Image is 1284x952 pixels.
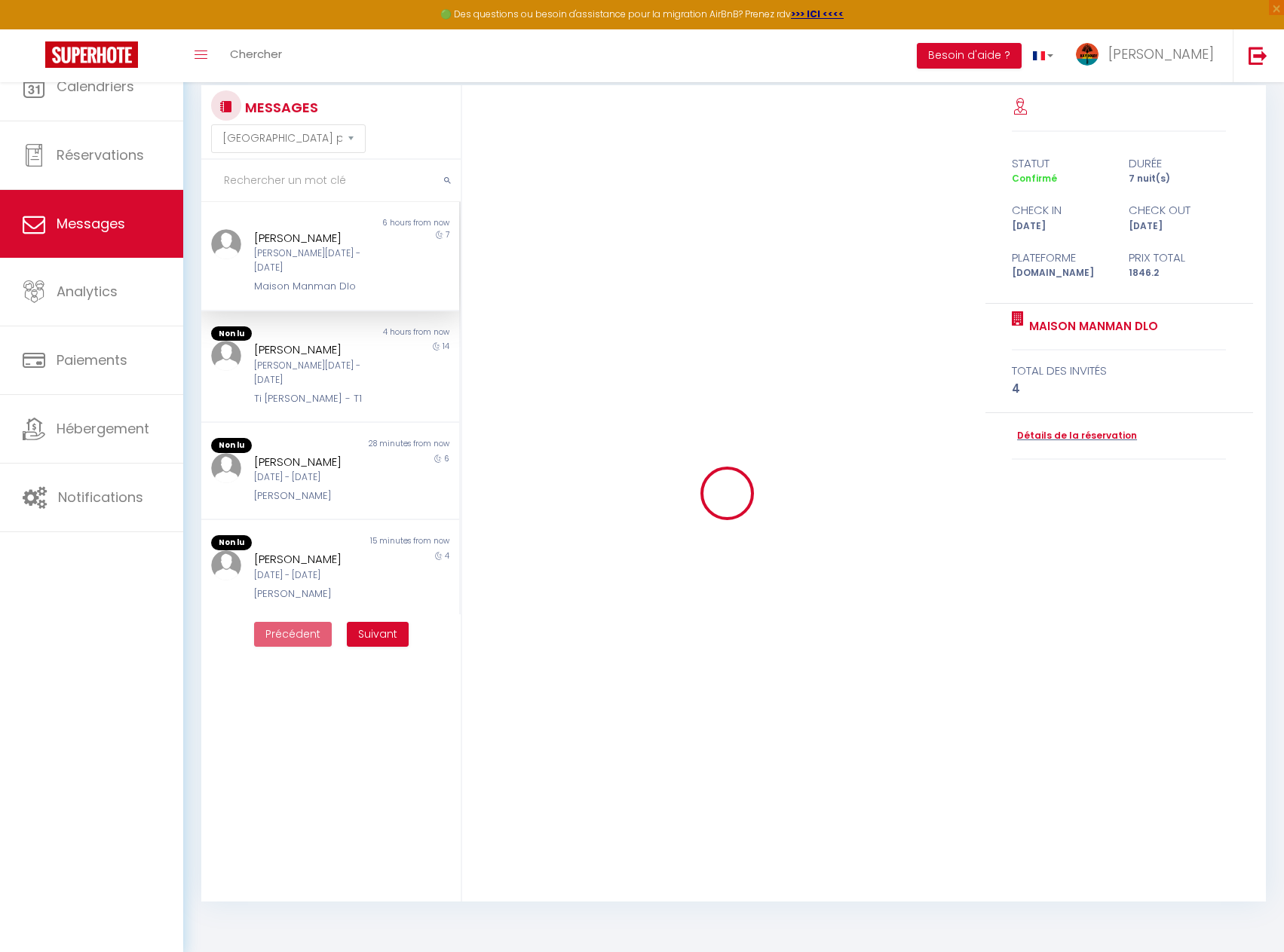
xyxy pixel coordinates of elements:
[211,453,241,483] img: ...
[1119,249,1236,267] div: Prix total
[330,217,459,229] div: 6 hours from now
[57,77,134,96] span: Calendriers
[1119,172,1236,186] div: 7 nuit(s)
[57,350,127,369] span: Paiements
[57,419,149,438] span: Hébergement
[254,246,385,275] div: [PERSON_NAME][DATE] - [DATE]
[265,626,320,641] span: Précédent
[330,535,459,550] div: 15 minutes from now
[211,326,252,341] span: Non lu
[219,29,293,82] a: Chercher
[445,550,449,562] span: 4
[1108,44,1214,63] span: [PERSON_NAME]
[1012,429,1137,443] a: Détails de la réservation
[241,90,318,124] h3: MESSAGES
[254,470,385,485] div: [DATE] - [DATE]
[201,160,461,202] input: Rechercher un mot clé
[211,535,252,550] span: Non lu
[1119,201,1236,219] div: check out
[211,341,241,371] img: ...
[211,438,252,453] span: Non lu
[254,568,385,583] div: [DATE] - [DATE]
[57,214,125,233] span: Messages
[443,341,449,352] span: 14
[1002,266,1119,280] div: [DOMAIN_NAME]
[254,622,332,647] button: Previous
[446,229,449,240] span: 7
[58,488,143,507] span: Notifications
[444,453,449,464] span: 6
[45,41,138,68] img: Super Booking
[330,326,459,341] div: 4 hours from now
[211,229,241,259] img: ...
[57,145,144,164] span: Réservations
[254,341,385,359] div: [PERSON_NAME]
[330,438,459,453] div: 28 minutes from now
[1002,219,1119,234] div: [DATE]
[230,46,282,62] span: Chercher
[1002,201,1119,219] div: check in
[57,282,118,301] span: Analytics
[254,586,385,602] div: [PERSON_NAME]
[254,453,385,471] div: [PERSON_NAME]
[1002,249,1119,267] div: Plateforme
[1012,172,1057,185] span: Confirmé
[1249,46,1267,65] img: logout
[254,550,385,568] div: [PERSON_NAME]
[1024,317,1158,335] a: Maison Manman Dlo
[1002,155,1119,173] div: statut
[347,622,409,647] button: Next
[1076,43,1099,66] img: ...
[1119,219,1236,234] div: [DATE]
[1119,266,1236,280] div: 1846.2
[1012,362,1226,380] div: total des invités
[254,391,385,406] div: Ti [PERSON_NAME] - T1
[254,279,385,294] div: Maison Manman Dlo
[211,550,241,580] img: ...
[254,229,385,247] div: [PERSON_NAME]
[358,626,397,641] span: Suivant
[1065,29,1233,82] a: ... [PERSON_NAME]
[254,488,385,504] div: [PERSON_NAME]
[254,359,385,387] div: [PERSON_NAME][DATE] - [DATE]
[1012,380,1226,398] div: 4
[791,8,844,20] a: >>> ICI <<<<
[1119,155,1236,173] div: durée
[917,43,1022,69] button: Besoin d'aide ?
